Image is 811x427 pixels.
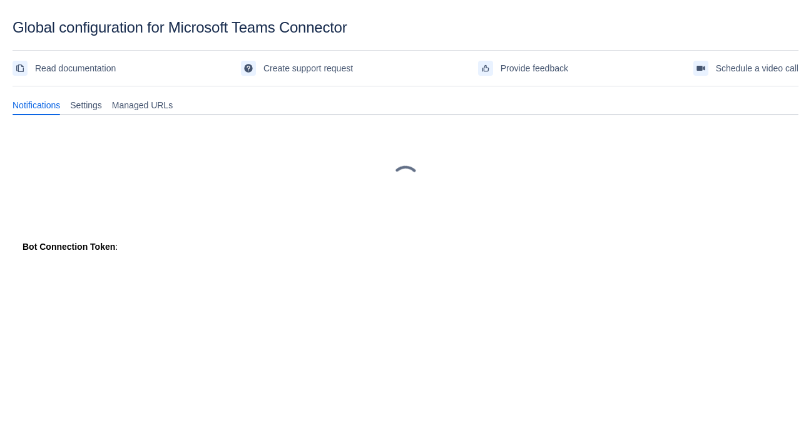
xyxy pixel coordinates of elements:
[716,58,798,78] span: Schedule a video call
[13,19,798,36] div: Global configuration for Microsoft Teams Connector
[481,63,491,73] span: feedback
[35,58,116,78] span: Read documentation
[263,58,353,78] span: Create support request
[13,99,60,111] span: Notifications
[693,58,798,78] a: Schedule a video call
[70,99,102,111] span: Settings
[241,58,353,78] a: Create support request
[243,63,253,73] span: support
[23,242,115,252] strong: Bot Connection Token
[112,99,173,111] span: Managed URLs
[23,240,788,253] div: :
[696,63,706,73] span: videoCall
[15,63,25,73] span: documentation
[501,58,568,78] span: Provide feedback
[478,58,568,78] a: Provide feedback
[13,58,116,78] a: Read documentation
